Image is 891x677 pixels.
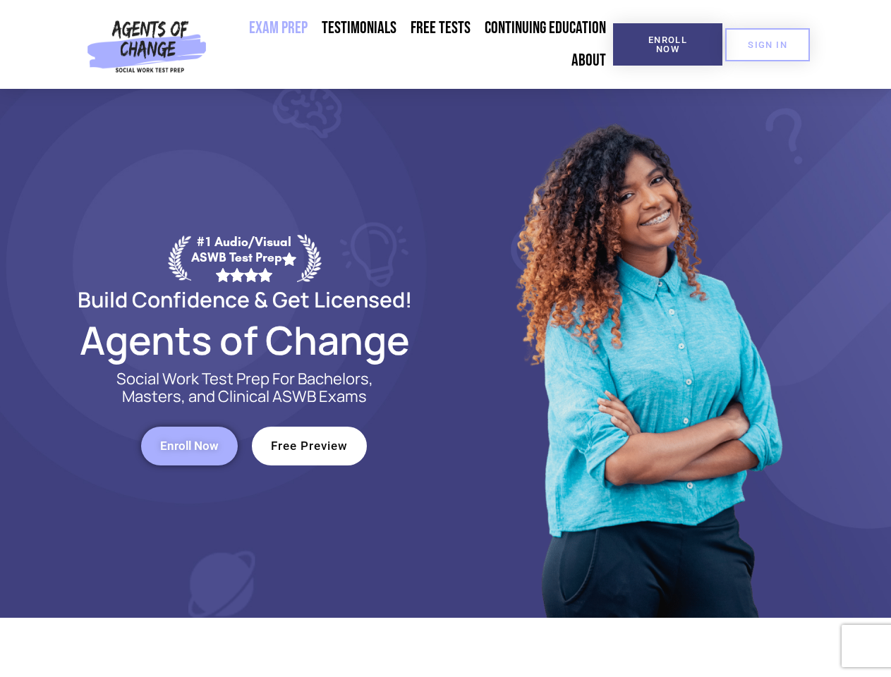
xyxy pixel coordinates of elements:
a: Free Preview [252,427,367,465]
nav: Menu [212,12,613,77]
span: Enroll Now [160,440,219,452]
a: Free Tests [404,12,478,44]
a: About [564,44,613,77]
a: Testimonials [315,12,404,44]
span: Free Preview [271,440,348,452]
p: Social Work Test Prep For Bachelors, Masters, and Clinical ASWB Exams [100,370,389,405]
a: Enroll Now [141,427,238,465]
img: Website Image 1 (1) [506,89,788,618]
a: Enroll Now [613,23,722,66]
span: SIGN IN [748,40,787,49]
h2: Agents of Change [44,324,446,356]
span: Enroll Now [636,35,700,54]
div: #1 Audio/Visual ASWB Test Prep [191,234,297,281]
h2: Build Confidence & Get Licensed! [44,289,446,310]
a: Continuing Education [478,12,613,44]
a: SIGN IN [725,28,810,61]
a: Exam Prep [242,12,315,44]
